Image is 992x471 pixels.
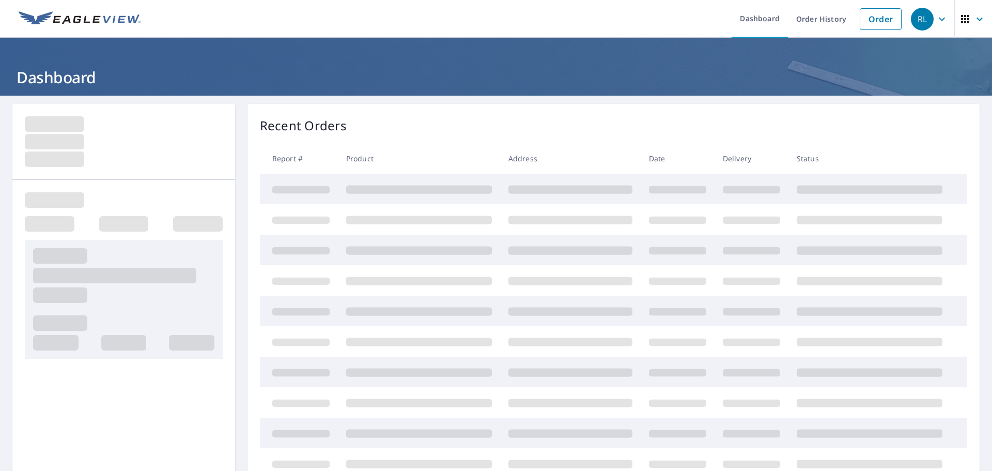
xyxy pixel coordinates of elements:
[338,143,500,174] th: Product
[260,143,338,174] th: Report #
[260,116,347,135] p: Recent Orders
[19,11,141,27] img: EV Logo
[12,67,980,88] h1: Dashboard
[911,8,934,31] div: RL
[788,143,951,174] th: Status
[500,143,641,174] th: Address
[860,8,902,30] a: Order
[641,143,715,174] th: Date
[715,143,788,174] th: Delivery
